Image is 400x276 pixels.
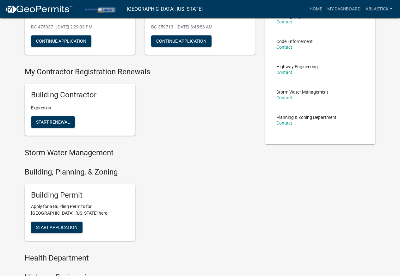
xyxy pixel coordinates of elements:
p: BC-359713 - [DATE] 8:45:53 AM [151,24,249,30]
wm-registration-list-section: My Contractor Registration Renewals [25,67,255,141]
a: Contact [276,19,292,24]
button: Continue Application [151,35,212,47]
h4: Health Department [25,254,255,263]
a: Contact [276,120,292,126]
a: My Dashboard [325,3,363,15]
h4: Storm Water Management [25,148,255,157]
img: Porter County, Indiana [78,5,122,13]
p: Building Inspections [276,14,316,18]
h4: My Contractor Registration Renewals [25,67,255,77]
button: Start Application [31,222,83,233]
p: Planning & Zoning Department [276,115,336,120]
span: Start Application [36,225,77,230]
button: Start Renewal [31,116,75,128]
p: Code Enforcement [276,39,313,44]
a: Home [307,3,325,15]
a: ablastick [363,3,395,15]
p: Storm Water Management [276,90,328,94]
h4: Building, Planning, & Zoning [25,168,255,177]
a: Contact [276,95,292,100]
span: Start Renewal [36,120,70,125]
p: BC-475337 - [DATE] 2:29:33 PM [31,24,129,30]
h5: Building Permit [31,191,129,200]
h5: Building Contractor [31,90,129,100]
p: Highway Engineering [276,64,318,69]
button: Continue Application [31,35,91,47]
p: Apply for a Building Permits for [GEOGRAPHIC_DATA], [US_STATE] here [31,203,129,217]
a: [GEOGRAPHIC_DATA], [US_STATE] [127,4,203,15]
p: Expires on [31,105,129,111]
a: Contact [276,70,292,75]
a: Contact [276,45,292,50]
